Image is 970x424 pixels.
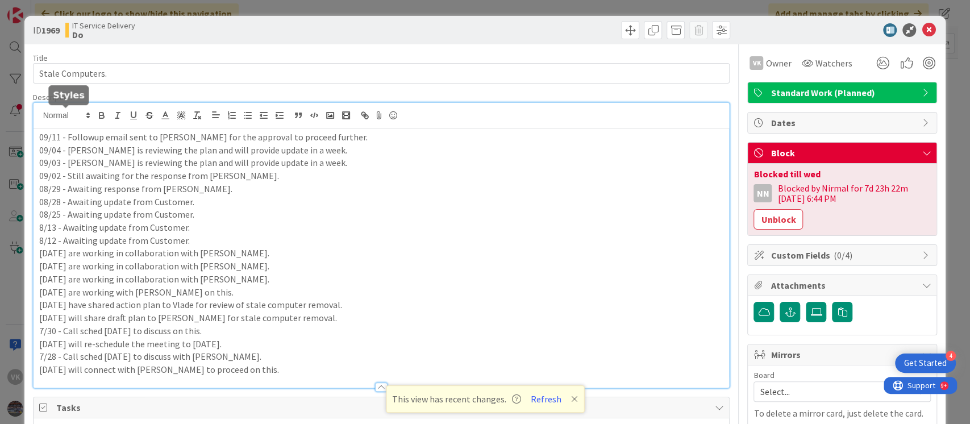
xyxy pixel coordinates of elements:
[39,169,724,182] p: 09/02 - Still awaiting for the response from [PERSON_NAME].
[39,131,724,144] p: 09/11 - Followup email sent to [PERSON_NAME] for the approval to proceed further.
[39,350,724,363] p: 7/28 - Call sched [DATE] to discuss with [PERSON_NAME].
[39,208,724,221] p: 08/25 - Awaiting update from Customer.
[946,351,956,361] div: 4
[753,371,774,379] span: Board
[24,2,52,15] span: Support
[753,209,803,230] button: Unblock
[771,86,916,99] span: Standard Work (Planned)
[33,63,730,84] input: type card name here...
[392,392,521,406] span: This view has recent changes.
[895,354,956,373] div: Open Get Started checklist, remaining modules: 4
[527,392,565,406] button: Refresh
[815,56,852,70] span: Watchers
[753,184,772,202] div: NN
[771,278,916,292] span: Attachments
[760,384,905,400] span: Select...
[771,248,916,262] span: Custom Fields
[33,53,48,63] label: Title
[72,30,135,39] b: Do
[777,183,931,203] div: Blocked by Nirmal for 7d 23h 22m [DATE] 6:44 PM
[57,5,63,14] div: 9+
[33,23,60,37] span: ID
[33,92,72,102] span: Description
[39,286,724,299] p: [DATE] are working with [PERSON_NAME] on this.
[53,90,84,101] h5: Styles
[39,221,724,234] p: 8/13 - Awaiting update from Customer.
[39,196,724,209] p: 08/28 - Awaiting update from Customer.
[39,144,724,157] p: 09/04 - [PERSON_NAME] is reviewing the plan and will provide update in a week.
[39,298,724,311] p: [DATE] have shared action plan to Vlade for review of stale computer removal.
[39,338,724,351] p: [DATE] will re-schedule the meeting to [DATE].
[39,182,724,196] p: 08/29 - Awaiting response from [PERSON_NAME].
[771,348,916,361] span: Mirrors
[56,401,709,414] span: Tasks
[39,273,724,286] p: [DATE] are working in collaboration with [PERSON_NAME].
[39,363,724,376] p: [DATE] will connect with [PERSON_NAME] to proceed on this.
[750,56,763,70] div: VK
[39,234,724,247] p: 8/12 - Awaiting update from Customer.
[833,250,852,261] span: ( 0/4 )
[904,358,947,369] div: Get Started
[765,56,791,70] span: Owner
[771,146,916,160] span: Block
[771,116,916,130] span: Dates
[39,247,724,260] p: [DATE] are working in collaboration with [PERSON_NAME].
[39,260,724,273] p: [DATE] are working in collaboration with [PERSON_NAME].
[41,24,60,36] b: 1969
[39,311,724,325] p: [DATE] will share draft plan to [PERSON_NAME] for stale computer removal.
[39,156,724,169] p: 09/03 - [PERSON_NAME] is reviewing the plan and will provide update in a week.
[39,325,724,338] p: 7/30 - Call sched [DATE] to discuss on this.
[72,21,135,30] span: IT Service Delivery
[753,169,931,178] div: Blocked till wed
